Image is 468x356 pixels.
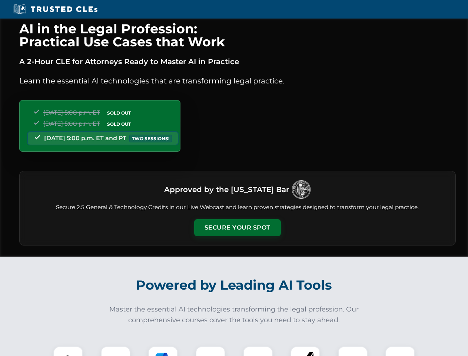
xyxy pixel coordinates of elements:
span: SOLD OUT [104,120,133,128]
h1: AI in the Legal Profession: Practical Use Cases that Work [19,22,456,48]
h2: Powered by Leading AI Tools [29,272,439,298]
button: Secure Your Spot [194,219,281,236]
h3: Approved by the [US_STATE] Bar [164,183,289,196]
p: Secure 2.5 General & Technology Credits in our Live Webcast and learn proven strategies designed ... [29,203,447,212]
p: A 2-Hour CLE for Attorneys Ready to Master AI in Practice [19,56,456,67]
span: [DATE] 5:00 p.m. ET [43,120,100,127]
img: Logo [292,180,311,199]
p: Learn the essential AI technologies that are transforming legal practice. [19,75,456,87]
p: Master the essential AI technologies transforming the legal profession. Our comprehensive courses... [104,304,364,326]
span: SOLD OUT [104,109,133,117]
img: Trusted CLEs [11,4,100,15]
span: [DATE] 5:00 p.m. ET [43,109,100,116]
